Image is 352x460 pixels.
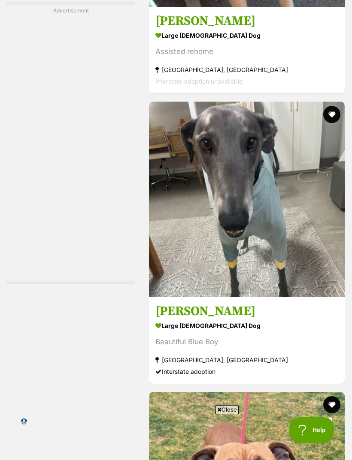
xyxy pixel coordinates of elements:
a: [PERSON_NAME] large [DEMOGRAPHIC_DATA] Dog Assisted rehome [GEOGRAPHIC_DATA], [GEOGRAPHIC_DATA] I... [149,6,345,93]
div: Assisted rehome [155,46,338,57]
strong: [GEOGRAPHIC_DATA], [GEOGRAPHIC_DATA] [155,64,338,75]
strong: large [DEMOGRAPHIC_DATA] Dog [155,29,338,42]
button: favourite [323,106,340,123]
span: Interstate adoption unavailable [155,78,243,85]
span: Close [215,405,239,414]
h3: [PERSON_NAME] [155,303,338,319]
img: Marcus - Greyhound Dog [149,102,345,297]
div: Beautiful Blue Boy [155,336,338,348]
strong: large [DEMOGRAPHIC_DATA] Dog [155,319,338,332]
div: Advertisement [6,2,135,284]
div: Interstate adoption [155,366,338,377]
iframe: Help Scout Beacon - Open [289,417,335,443]
iframe: Advertisement [20,417,332,456]
strong: [GEOGRAPHIC_DATA], [GEOGRAPHIC_DATA] [155,354,338,366]
h3: [PERSON_NAME] [155,13,338,29]
iframe: Advertisement [36,18,105,275]
button: favourite [323,396,340,413]
a: [PERSON_NAME] large [DEMOGRAPHIC_DATA] Dog Beautiful Blue Boy [GEOGRAPHIC_DATA], [GEOGRAPHIC_DATA... [149,297,345,384]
